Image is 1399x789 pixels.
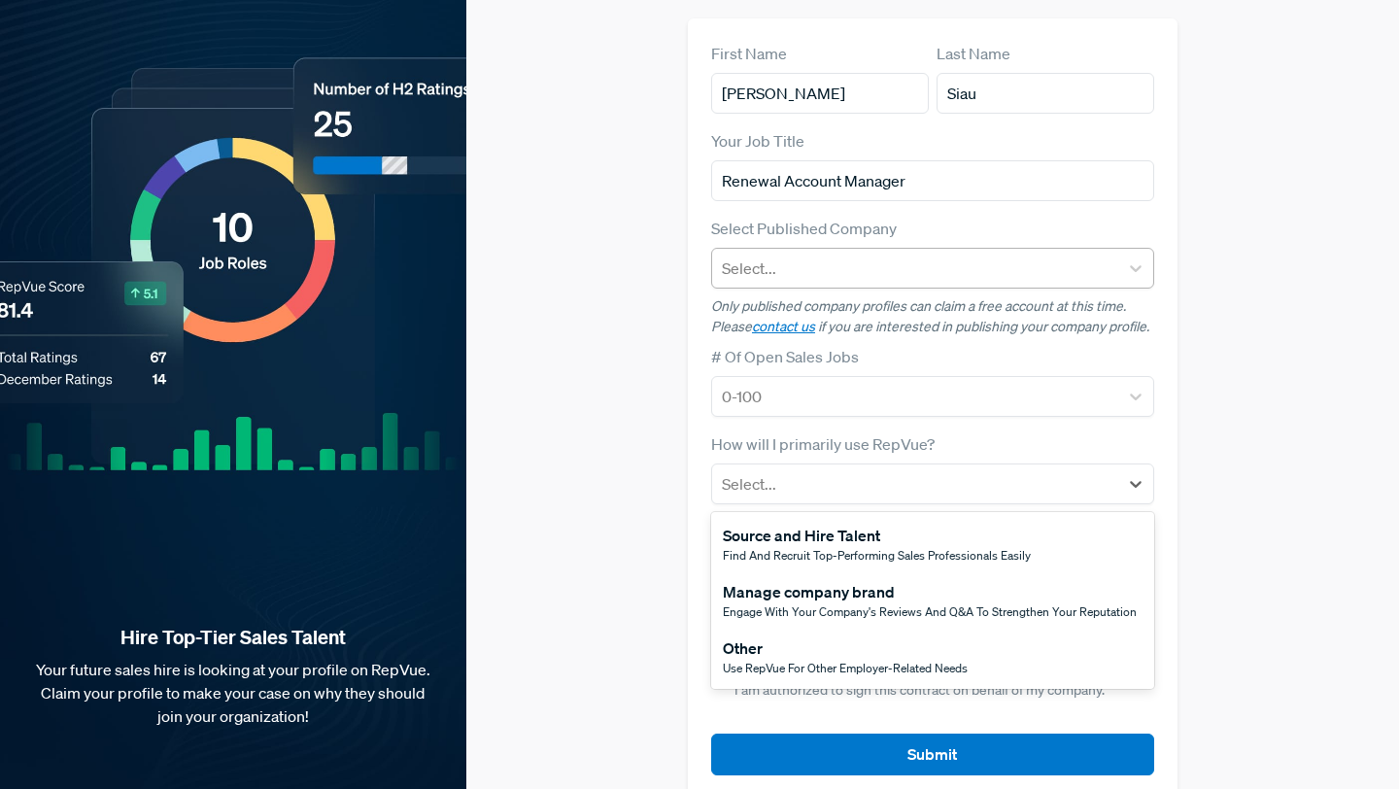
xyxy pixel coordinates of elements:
[723,524,1031,547] div: Source and Hire Talent
[711,296,1154,337] p: Only published company profiles can claim a free account at this time. Please if you are interest...
[937,42,1010,65] label: Last Name
[711,432,935,456] label: How will I primarily use RepVue?
[723,603,1137,620] span: Engage with your company's reviews and Q&A to strengthen your reputation
[711,129,804,153] label: Your Job Title
[31,658,435,728] p: Your future sales hire is looking at your profile on RepVue. Claim your profile to make your case...
[711,734,1154,775] button: Submit
[723,636,968,660] div: Other
[723,660,968,676] span: Use RepVue for other employer-related needs
[711,217,897,240] label: Select Published Company
[723,547,1031,564] span: Find and recruit top-performing sales professionals easily
[711,345,859,368] label: # Of Open Sales Jobs
[752,318,815,335] a: contact us
[711,160,1154,201] input: Title
[711,42,787,65] label: First Name
[723,580,1137,603] div: Manage company brand
[711,73,929,114] input: First Name
[31,625,435,650] strong: Hire Top-Tier Sales Talent
[937,73,1154,114] input: Last Name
